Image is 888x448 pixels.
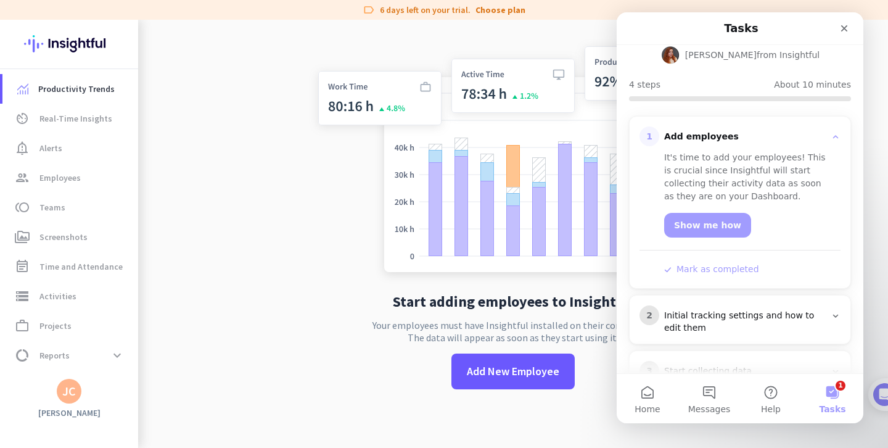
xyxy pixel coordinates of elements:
[39,170,81,185] span: Employees
[38,81,115,96] span: Productivity Trends
[15,111,30,126] i: av_timer
[39,348,70,363] span: Reports
[39,318,72,333] span: Projects
[15,289,30,304] i: storage
[39,378,73,392] span: Settings
[106,344,128,367] button: expand_more
[451,354,575,389] button: Add New Employee
[15,230,30,244] i: perm_media
[15,259,30,274] i: event_note
[39,230,88,244] span: Screenshots
[24,20,114,68] img: Insightful logo
[467,363,559,380] span: Add New Employee
[17,83,28,94] img: menu-item
[617,12,863,423] iframe: Intercom live chat
[39,200,65,215] span: Teams
[309,39,717,284] img: no-search-results
[2,74,138,104] a: menu-itemProductivity Trends
[62,385,76,397] div: JC
[39,141,62,156] span: Alerts
[2,133,138,163] a: notification_importantAlerts
[15,170,30,185] i: group
[2,370,138,400] a: settingsSettings
[15,141,30,156] i: notification_important
[372,319,654,344] p: Your employees must have Insightful installed on their computers. The data will appear as soon as...
[2,281,138,311] a: storageActivities
[2,252,138,281] a: event_noteTime and Attendance
[15,378,30,392] i: settings
[363,4,375,16] i: label
[15,318,30,333] i: work_outline
[393,294,634,309] h2: Start adding employees to Insightful
[15,200,30,215] i: toll
[2,163,138,193] a: groupEmployees
[2,341,138,370] a: data_usageReportsexpand_more
[475,4,525,16] a: Choose plan
[39,111,112,126] span: Real-Time Insights
[39,259,123,274] span: Time and Attendance
[2,222,138,252] a: perm_mediaScreenshots
[2,193,138,222] a: tollTeams
[2,311,138,341] a: work_outlineProjects
[39,289,76,304] span: Activities
[2,104,138,133] a: av_timerReal-Time Insights
[15,348,30,363] i: data_usage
